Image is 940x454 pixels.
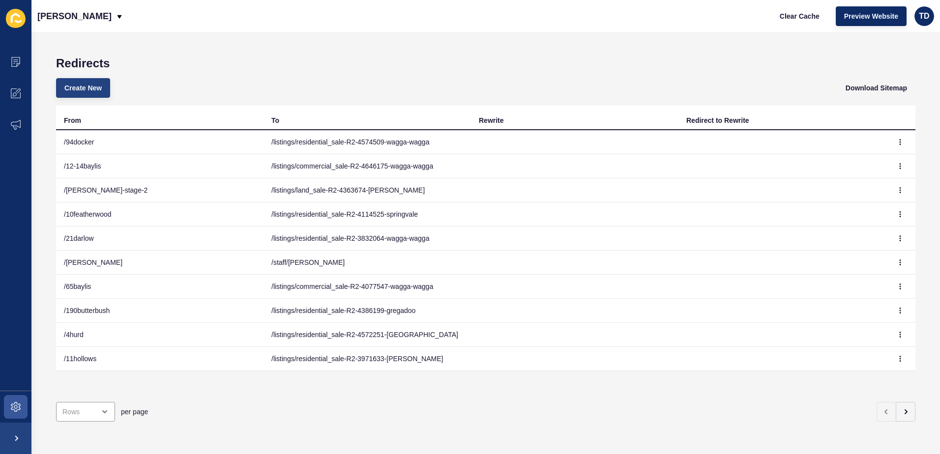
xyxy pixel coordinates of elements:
td: /21darlow [56,227,264,251]
td: /190butterbush [56,299,264,323]
td: /listings/residential_sale-R2-4572251-[GEOGRAPHIC_DATA] [264,323,471,347]
td: /12-14baylis [56,154,264,178]
span: Create New [64,83,102,93]
div: Rewrite [479,115,504,125]
td: /staff/[PERSON_NAME] [264,251,471,275]
td: /10featherwood [56,202,264,227]
p: [PERSON_NAME] [37,4,112,28]
button: Clear Cache [771,6,828,26]
td: /listings/residential_sale-R2-4574509-wagga-wagga [264,130,471,154]
td: /11hollows [56,347,264,371]
button: Preview Website [836,6,907,26]
span: TD [919,11,929,21]
div: To [271,115,279,125]
div: Redirect to Rewrite [686,115,749,125]
td: /65baylis [56,275,264,299]
span: per page [121,407,148,417]
td: /listings/residential_sale-R2-3832064-wagga-wagga [264,227,471,251]
button: Create New [56,78,110,98]
span: Preview Website [844,11,898,21]
td: /94docker [56,130,264,154]
td: /listings/residential_sale-R2-4114525-springvale [264,202,471,227]
td: /listings/commercial_sale-R2-4646175-wagga-wagga [264,154,471,178]
h1: Redirects [56,57,915,70]
td: /[PERSON_NAME]-stage-2 [56,178,264,202]
td: /4hurd [56,323,264,347]
td: /[PERSON_NAME] [56,251,264,275]
span: Download Sitemap [846,83,907,93]
div: open menu [56,402,115,422]
td: /listings/land_sale-R2-4363674-[PERSON_NAME] [264,178,471,202]
td: /listings/commercial_sale-R2-4077547-wagga-wagga [264,275,471,299]
span: Clear Cache [780,11,820,21]
td: /listings/residential_sale-R2-3971633-[PERSON_NAME] [264,347,471,371]
div: From [64,115,81,125]
button: Download Sitemap [837,78,915,98]
td: /listings/residential_sale-R2-4386199-gregadoo [264,299,471,323]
